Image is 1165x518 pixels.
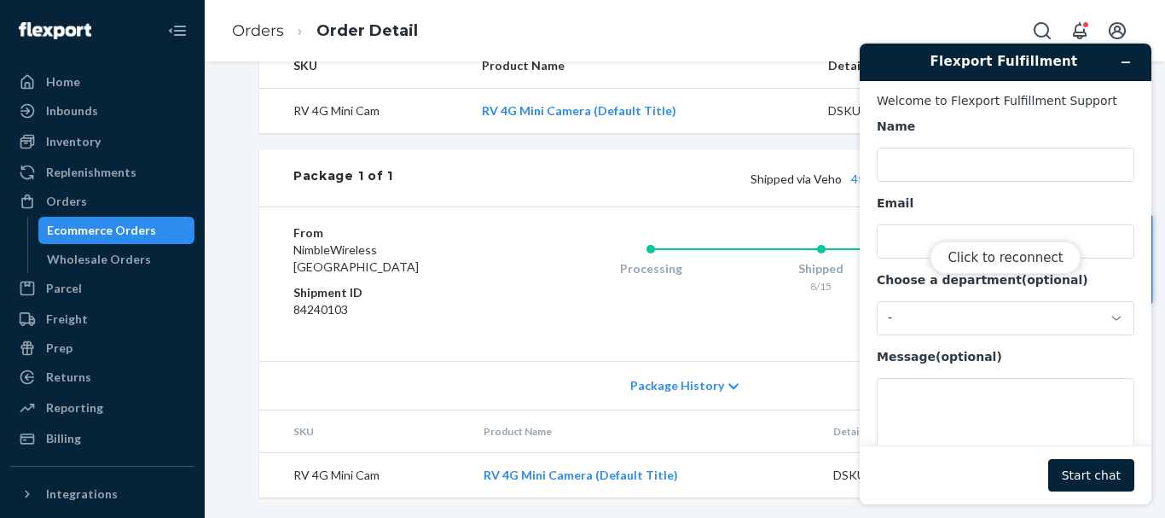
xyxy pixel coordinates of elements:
a: Order Detail [316,21,418,40]
a: Replenishments [10,159,194,186]
button: Integrations [10,480,194,508]
th: Product Name [470,410,820,453]
dt: Shipment ID [293,284,497,301]
div: Reporting [46,399,103,416]
a: Prep [10,335,194,362]
div: Prep [46,340,72,357]
div: Replenishments [46,164,136,181]
span: NimbleWireless [GEOGRAPHIC_DATA] [293,242,419,274]
a: Ecommerce Orders [38,217,195,244]
dd: 84240103 [293,301,497,318]
ol: breadcrumbs [218,6,432,56]
a: Orders [10,188,194,215]
a: RV 4G Mini Camera (Default Title) [482,103,676,118]
a: Orders [232,21,284,40]
div: Returns [46,369,91,386]
span: Shipped via Veho [751,172,984,186]
th: Details [820,410,1007,453]
a: Billing [10,425,194,452]
button: Open Search Box [1025,14,1059,48]
div: Ecommerce Orders [47,222,156,239]
a: Reporting [10,394,194,422]
a: Freight [10,306,194,333]
div: DSKU: DG43AEDA7MD [828,102,988,119]
th: Product Name [468,44,814,89]
a: Returns [10,364,194,391]
div: 8/15 [736,279,907,294]
button: Close Navigation [160,14,194,48]
div: Processing [565,260,736,277]
img: Flexport logo [19,22,91,39]
th: SKU [259,410,470,453]
div: Package 1 of 1 [293,167,393,189]
th: Details [814,44,1002,89]
a: Inbounds [10,97,194,125]
th: SKU [259,44,468,89]
div: Inbounds [46,102,98,119]
a: Wholesale Orders [38,246,195,273]
button: Open notifications [1063,14,1097,48]
iframe: Find more information here [846,30,1165,518]
a: Inventory [10,128,194,155]
div: Inventory [46,133,101,150]
div: Orders [46,193,87,210]
div: Home [46,73,80,90]
div: Integrations [46,486,118,503]
div: Billing [46,430,81,447]
td: RV 4G Mini Cam [259,453,470,498]
span: Package History [630,377,724,394]
td: RV 4G Mini Cam [259,89,468,134]
div: Parcel [46,280,82,297]
dt: From [293,224,497,242]
div: Freight [46,311,88,328]
a: Home [10,68,194,96]
div: Wholesale Orders [47,251,151,268]
span: Chat [38,12,72,27]
a: Parcel [10,275,194,302]
div: DSKU: DG43AEDA7MD [833,467,994,484]
a: RV 4G Mini Camera (Default Title) [484,468,678,482]
div: 1 SKU 1 Unit [393,167,1076,189]
button: Open account menu [1100,14,1134,48]
div: Shipped [736,260,907,277]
